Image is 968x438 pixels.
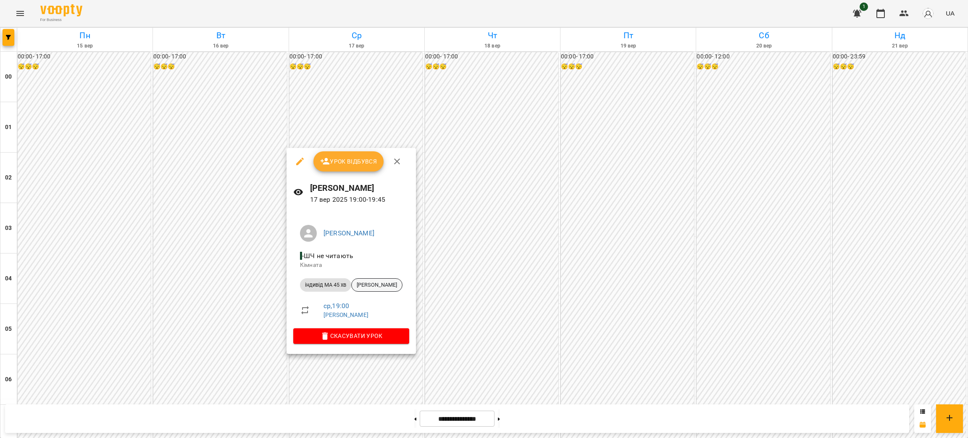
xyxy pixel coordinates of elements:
[300,281,351,289] span: індивід МА 45 хв
[320,156,377,166] span: Урок відбувся
[351,278,402,292] div: [PERSON_NAME]
[324,302,349,310] a: ср , 19:00
[300,261,402,269] p: Кімната
[310,195,409,205] p: 17 вер 2025 19:00 - 19:45
[300,252,355,260] span: - ШЧ не читають
[324,311,368,318] a: [PERSON_NAME]
[310,182,409,195] h6: [PERSON_NAME]
[352,281,402,289] span: [PERSON_NAME]
[313,151,384,172] button: Урок відбувся
[293,328,409,343] button: Скасувати Урок
[300,331,402,341] span: Скасувати Урок
[324,229,374,237] a: [PERSON_NAME]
